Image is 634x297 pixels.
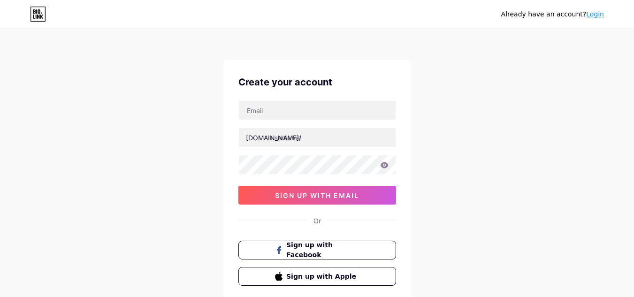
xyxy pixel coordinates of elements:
input: Email [239,101,396,120]
div: Or [313,216,321,226]
button: Sign up with Facebook [238,241,396,259]
button: sign up with email [238,186,396,205]
div: Already have an account? [501,9,604,19]
span: Sign up with Apple [286,272,359,282]
button: Sign up with Apple [238,267,396,286]
a: Login [586,10,604,18]
div: [DOMAIN_NAME]/ [246,133,301,143]
span: Sign up with Facebook [286,240,359,260]
input: username [239,128,396,147]
span: sign up with email [275,191,359,199]
div: Create your account [238,75,396,89]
